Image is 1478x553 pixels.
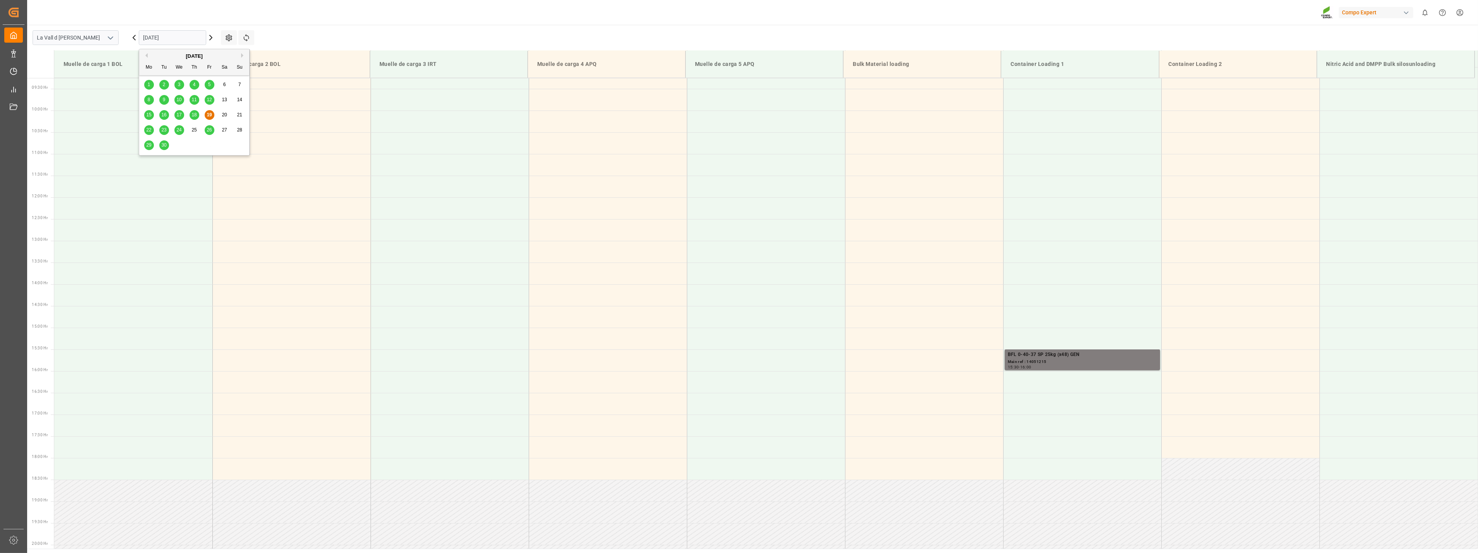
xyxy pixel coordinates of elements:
span: 12 [207,97,212,102]
span: 13 [222,97,227,102]
input: DD.MM.YYYY [139,30,206,45]
div: Choose Saturday, September 20th, 2025 [220,110,229,120]
input: Type to search/select [33,30,119,45]
div: Choose Wednesday, September 17th, 2025 [174,110,184,120]
div: Choose Saturday, September 13th, 2025 [220,95,229,105]
span: 10:30 Hr [32,129,48,133]
div: Choose Monday, September 15th, 2025 [144,110,154,120]
div: Choose Monday, September 29th, 2025 [144,140,154,150]
div: Choose Monday, September 22nd, 2025 [144,125,154,135]
span: 3 [178,82,181,87]
button: show 0 new notifications [1416,4,1434,21]
div: Choose Saturday, September 27th, 2025 [220,125,229,135]
span: 6 [223,82,226,87]
span: 7 [238,82,241,87]
span: 29 [146,142,151,148]
div: [DATE] [139,52,249,60]
span: 10:00 Hr [32,107,48,111]
span: 28 [237,127,242,133]
span: 25 [191,127,197,133]
div: Container Loading 2 [1166,57,1311,71]
div: Tu [159,63,169,73]
img: Screenshot%202023-09-29%20at%2010.02.21.png_1712312052.png [1321,6,1333,19]
div: Choose Friday, September 19th, 2025 [205,110,214,120]
span: 21 [237,112,242,118]
span: 11:00 Hr [32,150,48,155]
span: 14:00 Hr [32,281,48,285]
span: 8 [148,97,150,102]
div: month 2025-09 [141,77,247,153]
span: 18 [191,112,197,118]
div: Choose Thursday, September 18th, 2025 [190,110,199,120]
span: 9 [163,97,166,102]
button: Help Center [1434,4,1451,21]
div: Choose Thursday, September 25th, 2025 [190,125,199,135]
span: 5 [208,82,211,87]
span: 4 [193,82,196,87]
div: Choose Monday, September 8th, 2025 [144,95,154,105]
span: 12:00 Hr [32,194,48,198]
div: Sa [220,63,229,73]
button: Previous Month [143,53,148,58]
span: 15:30 Hr [32,346,48,350]
div: Choose Tuesday, September 9th, 2025 [159,95,169,105]
span: 16:30 Hr [32,389,48,394]
span: 10 [176,97,181,102]
div: Choose Friday, September 26th, 2025 [205,125,214,135]
span: 16:00 Hr [32,368,48,372]
button: open menu [104,32,116,44]
span: 13:30 Hr [32,259,48,263]
span: 15 [146,112,151,118]
span: 17:00 Hr [32,411,48,415]
span: 17:30 Hr [32,433,48,437]
div: Choose Sunday, September 14th, 2025 [235,95,245,105]
div: Choose Tuesday, September 23rd, 2025 [159,125,169,135]
div: Choose Thursday, September 11th, 2025 [190,95,199,105]
span: 30 [161,142,166,148]
div: Choose Thursday, September 4th, 2025 [190,80,199,90]
span: 1 [148,82,150,87]
div: Choose Sunday, September 7th, 2025 [235,80,245,90]
span: 12:30 Hr [32,216,48,220]
div: Muelle de carga 3 IRT [376,57,521,71]
div: Compo Expert [1339,7,1413,18]
div: Choose Monday, September 1st, 2025 [144,80,154,90]
span: 14 [237,97,242,102]
span: 20 [222,112,227,118]
span: 19:30 Hr [32,520,48,524]
span: 18:30 Hr [32,476,48,480]
span: 19 [207,112,212,118]
div: Choose Sunday, September 28th, 2025 [235,125,245,135]
div: Muelle de carga 1 BOL [60,57,206,71]
div: Su [235,63,245,73]
div: Muelle de carga 2 BOL [219,57,364,71]
span: 24 [176,127,181,133]
span: 19:00 Hr [32,498,48,502]
div: - [1019,365,1020,369]
span: 20:00 Hr [32,541,48,546]
div: Container Loading 1 [1007,57,1152,71]
div: Choose Tuesday, September 30th, 2025 [159,140,169,150]
span: 23 [161,127,166,133]
button: Compo Expert [1339,5,1416,20]
div: Choose Friday, September 5th, 2025 [205,80,214,90]
span: 17 [176,112,181,118]
div: Choose Friday, September 12th, 2025 [205,95,214,105]
div: Choose Wednesday, September 3rd, 2025 [174,80,184,90]
div: Bulk Material loading [850,57,995,71]
span: 2 [163,82,166,87]
button: Next Month [241,53,246,58]
div: Main ref : 14051215 [1008,359,1157,365]
span: 27 [222,127,227,133]
span: 18:00 Hr [32,454,48,459]
div: BFL 0-40-37 SP 25kg (x48) GEN [1008,351,1157,359]
div: Mo [144,63,154,73]
span: 26 [207,127,212,133]
span: 15:00 Hr [32,324,48,328]
div: Fr [205,63,214,73]
span: 22 [146,127,151,133]
div: Nitric Acid and DMPP Bulk silosunloading [1323,57,1468,71]
span: 13:00 Hr [32,237,48,242]
span: 14:30 Hr [32,302,48,307]
div: Choose Saturday, September 6th, 2025 [220,80,229,90]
